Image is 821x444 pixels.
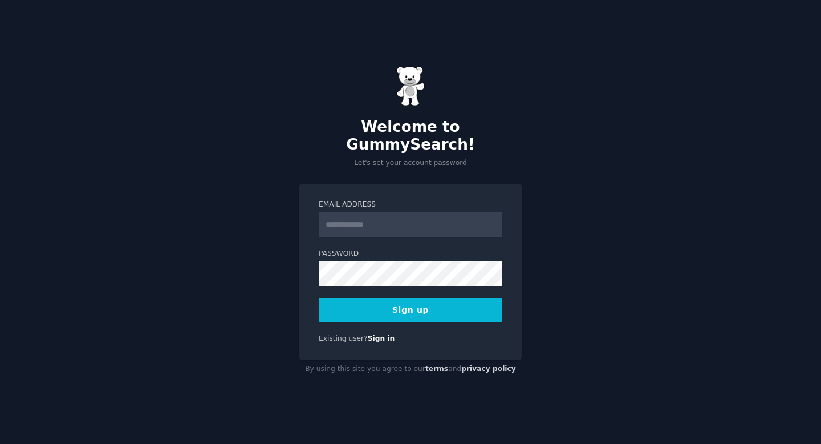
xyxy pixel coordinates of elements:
div: By using this site you agree to our and [299,360,522,378]
a: Sign in [368,334,395,342]
a: terms [425,365,448,373]
h2: Welcome to GummySearch! [299,118,522,154]
label: Email Address [319,200,502,210]
a: privacy policy [461,365,516,373]
button: Sign up [319,298,502,322]
span: Existing user? [319,334,368,342]
img: Gummy Bear [396,66,425,106]
p: Let's set your account password [299,158,522,168]
label: Password [319,249,502,259]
